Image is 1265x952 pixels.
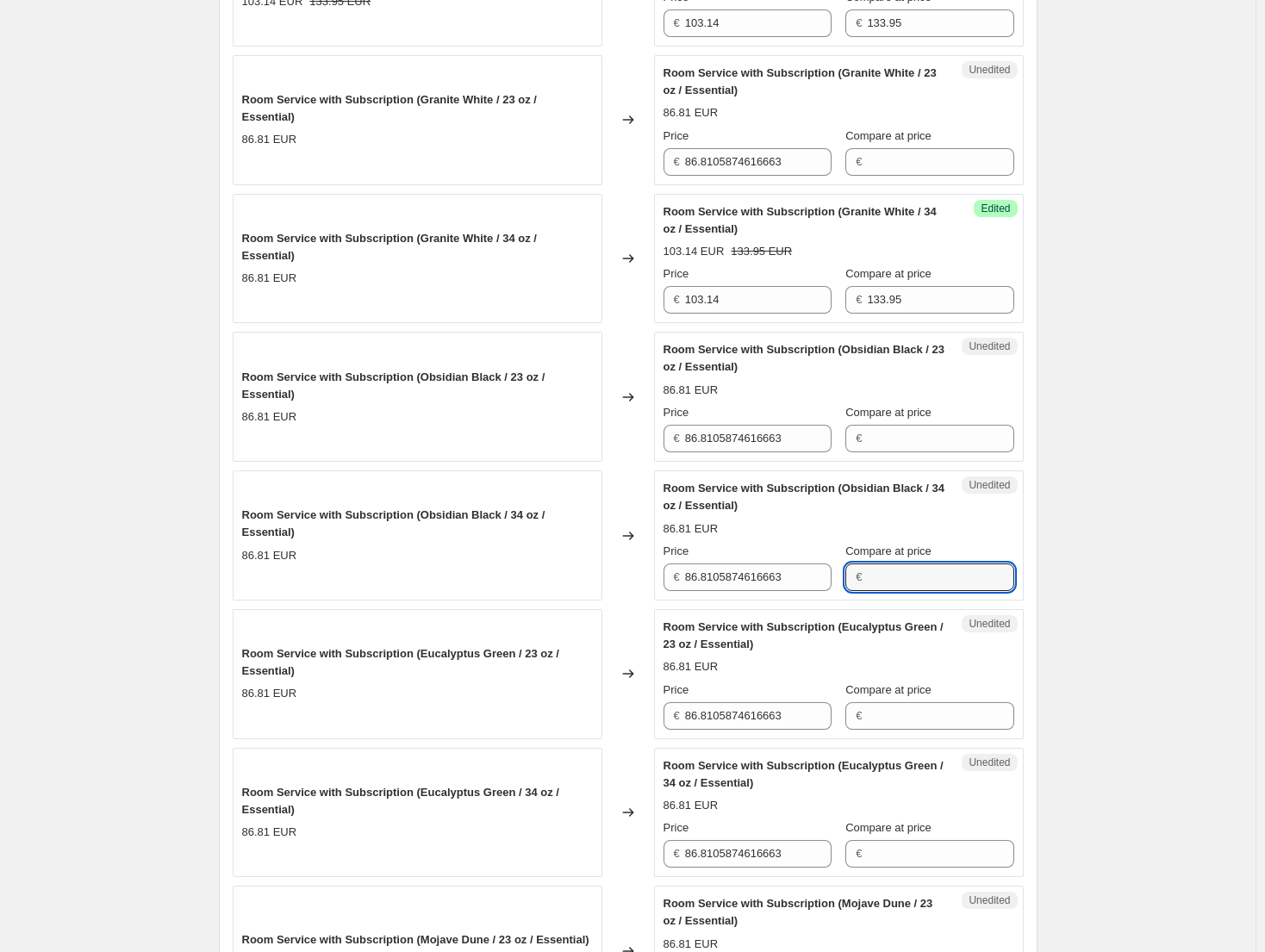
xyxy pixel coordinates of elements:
span: € [674,293,680,306]
div: 86.81 EUR [242,547,297,564]
span: € [674,16,680,29]
span: Unedited [969,617,1010,631]
span: Compare at price [845,406,932,419]
span: Room Service with Subscription (Granite White / 34 oz / Essential) [242,232,537,262]
span: Unedited [969,63,1010,77]
span: Room Service with Subscription (Granite White / 23 oz / Essential) [242,93,537,123]
span: Room Service with Subscription (Obsidian Black / 23 oz / Essential) [664,343,945,373]
span: Price [664,821,689,834]
span: Room Service with Subscription (Granite White / 23 oz / Essential) [664,66,937,96]
div: 86.81 EUR [242,824,297,841]
span: € [674,155,680,168]
span: € [856,155,862,168]
div: 86.81 EUR [664,797,719,814]
span: € [856,709,862,722]
div: 86.81 EUR [242,131,297,148]
span: Price [664,683,689,696]
span: € [674,570,680,583]
span: € [856,432,862,445]
span: Compare at price [845,683,932,696]
span: Room Service with Subscription (Obsidian Black / 34 oz / Essential) [242,508,545,538]
strike: 133.95 EUR [731,243,792,260]
div: 86.81 EUR [242,408,297,426]
span: Room Service with Subscription (Mojave Dune / 23 oz / Essential) [242,933,589,946]
span: € [856,570,862,583]
span: Edited [981,202,1010,215]
span: Price [664,406,689,419]
div: 86.81 EUR [664,104,719,121]
div: 86.81 EUR [664,520,719,538]
span: Room Service with Subscription (Eucalyptus Green / 34 oz / Essential) [664,759,944,789]
span: Unedited [969,339,1010,353]
span: Room Service with Subscription (Granite White / 34 oz / Essential) [664,205,937,235]
div: 86.81 EUR [664,658,719,675]
span: Unedited [969,893,1010,907]
span: Compare at price [845,821,932,834]
span: Compare at price [845,129,932,142]
span: Room Service with Subscription (Eucalyptus Green / 23 oz / Essential) [664,620,944,650]
span: Price [664,544,689,557]
span: Room Service with Subscription (Obsidian Black / 34 oz / Essential) [664,482,945,512]
span: Unedited [969,478,1010,492]
span: € [856,293,862,306]
span: € [856,16,862,29]
span: Unedited [969,756,1010,769]
span: Price [664,129,689,142]
span: € [674,709,680,722]
span: Room Service with Subscription (Eucalyptus Green / 23 oz / Essential) [242,647,559,677]
div: 103.14 EUR [664,243,725,260]
span: € [856,847,862,860]
span: Price [664,267,689,280]
span: Room Service with Subscription (Obsidian Black / 23 oz / Essential) [242,370,545,401]
div: 86.81 EUR [664,382,719,399]
span: € [674,847,680,860]
div: 86.81 EUR [242,685,297,702]
div: 86.81 EUR [242,270,297,287]
span: Room Service with Subscription (Mojave Dune / 23 oz / Essential) [664,897,933,927]
span: Compare at price [845,267,932,280]
span: Compare at price [845,544,932,557]
span: € [674,432,680,445]
span: Room Service with Subscription (Eucalyptus Green / 34 oz / Essential) [242,786,559,816]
